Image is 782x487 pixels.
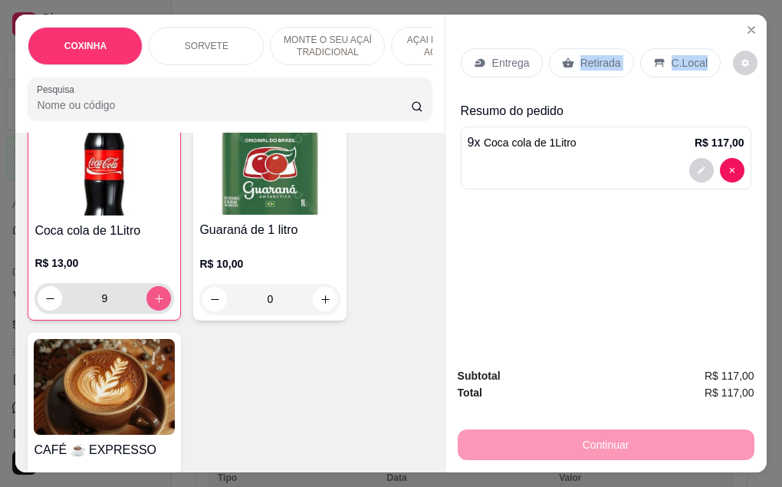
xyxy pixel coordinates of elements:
[34,255,174,271] p: R$ 13,00
[199,221,340,239] h4: Guaraná de 1 litro
[34,441,175,459] h4: CAFÉ ☕ EXPRESSO
[468,133,577,152] p: 9 x
[672,55,708,71] p: C.Local
[705,367,754,384] span: R$ 117,00
[461,102,751,120] p: Resumo do pedido
[37,97,411,113] input: Pesquisa
[695,135,744,150] p: R$ 117,00
[34,339,175,435] img: product-image
[38,286,62,311] button: decrease-product-quantity
[689,158,714,183] button: decrease-product-quantity
[313,287,337,311] button: increase-product-quantity
[458,387,482,399] strong: Total
[733,51,757,75] button: decrease-product-quantity
[705,384,754,401] span: R$ 117,00
[199,119,340,215] img: product-image
[146,286,171,311] button: increase-product-quantity
[34,120,174,216] img: product-image
[283,34,372,58] p: MONTE O SEU AÇAÍ TRADICIONAL
[199,256,340,271] p: R$ 10,00
[739,18,764,42] button: Close
[64,40,107,52] p: COXINHA
[458,370,501,382] strong: Subtotal
[202,287,227,311] button: decrease-product-quantity
[580,55,621,71] p: Retirada
[185,40,228,52] p: SORVETE
[484,137,577,149] span: Coca cola de 1Litro
[37,83,80,96] label: Pesquisa
[720,158,744,183] button: decrease-product-quantity
[34,222,174,240] h4: Coca cola de 1Litro
[404,34,493,58] p: AÇAI PREMIUM OU AÇAI ZERO
[492,55,530,71] p: Entrega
